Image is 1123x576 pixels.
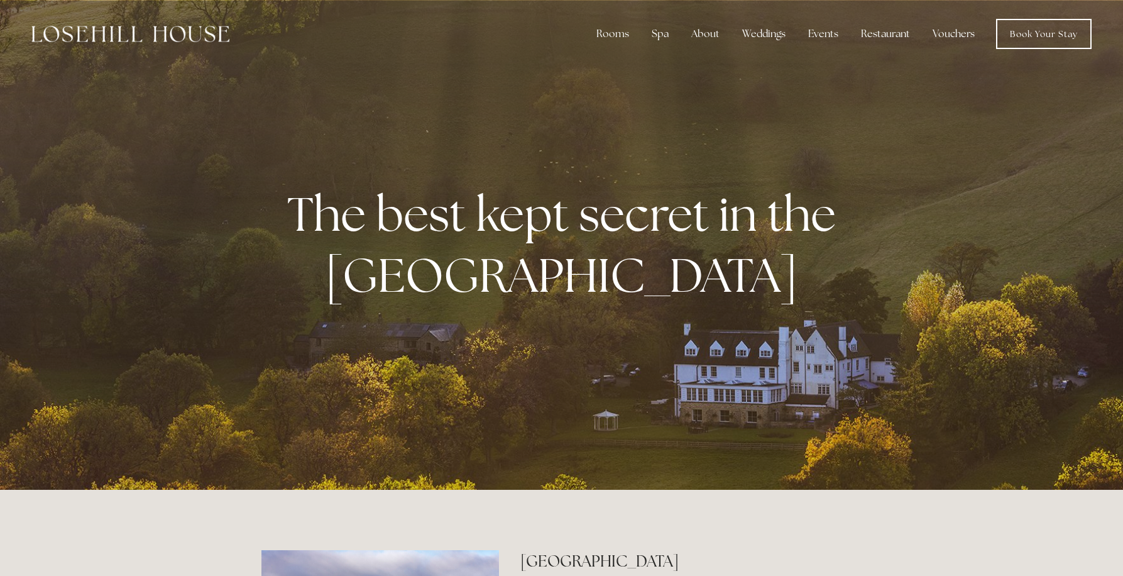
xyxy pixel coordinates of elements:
[586,21,639,47] div: Rooms
[732,21,796,47] div: Weddings
[31,26,229,42] img: Losehill House
[851,21,920,47] div: Restaurant
[642,21,679,47] div: Spa
[798,21,848,47] div: Events
[923,21,985,47] a: Vouchers
[287,183,846,306] strong: The best kept secret in the [GEOGRAPHIC_DATA]
[520,550,862,572] h2: [GEOGRAPHIC_DATA]
[996,19,1092,49] a: Book Your Stay
[681,21,730,47] div: About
